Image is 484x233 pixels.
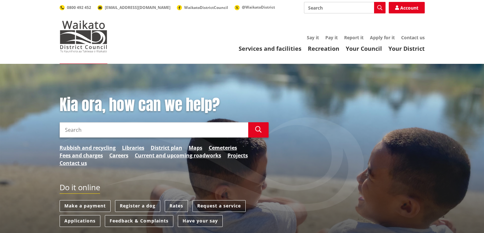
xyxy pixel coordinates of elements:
h1: Kia ora, how can we help? [60,96,269,114]
a: Have your say [178,215,223,227]
a: Your District [388,45,425,52]
a: Register a dog [115,200,160,212]
a: Cemeteries [209,144,237,152]
a: Feedback & Complaints [105,215,173,227]
span: [EMAIL_ADDRESS][DOMAIN_NAME] [105,5,170,10]
a: Account [389,2,425,13]
a: Projects [228,152,248,159]
a: Careers [109,152,128,159]
a: Recreation [308,45,339,52]
a: @WaikatoDistrict [235,4,275,10]
span: WaikatoDistrictCouncil [184,5,228,10]
a: 0800 492 452 [60,5,91,10]
a: Pay it [325,34,338,41]
a: Rates [165,200,188,212]
a: Contact us [401,34,425,41]
img: Waikato District Council - Te Kaunihera aa Takiwaa o Waikato [60,20,107,52]
input: Search input [304,2,386,13]
a: Rubbish and recycling [60,144,116,152]
input: Search input [60,122,248,138]
a: Make a payment [60,200,111,212]
span: @WaikatoDistrict [242,4,275,10]
a: [EMAIL_ADDRESS][DOMAIN_NAME] [98,5,170,10]
a: Current and upcoming roadworks [135,152,221,159]
a: Report it [344,34,364,41]
span: 0800 492 452 [67,5,91,10]
a: Libraries [122,144,144,152]
a: Contact us [60,159,87,167]
h2: Do it online [60,183,100,194]
a: Services and facilities [239,45,301,52]
a: Maps [189,144,202,152]
a: Fees and charges [60,152,103,159]
a: Request a service [192,200,246,212]
a: Applications [60,215,100,227]
a: WaikatoDistrictCouncil [177,5,228,10]
a: Apply for it [370,34,395,41]
a: Your Council [346,45,382,52]
a: Say it [307,34,319,41]
a: District plan [151,144,182,152]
